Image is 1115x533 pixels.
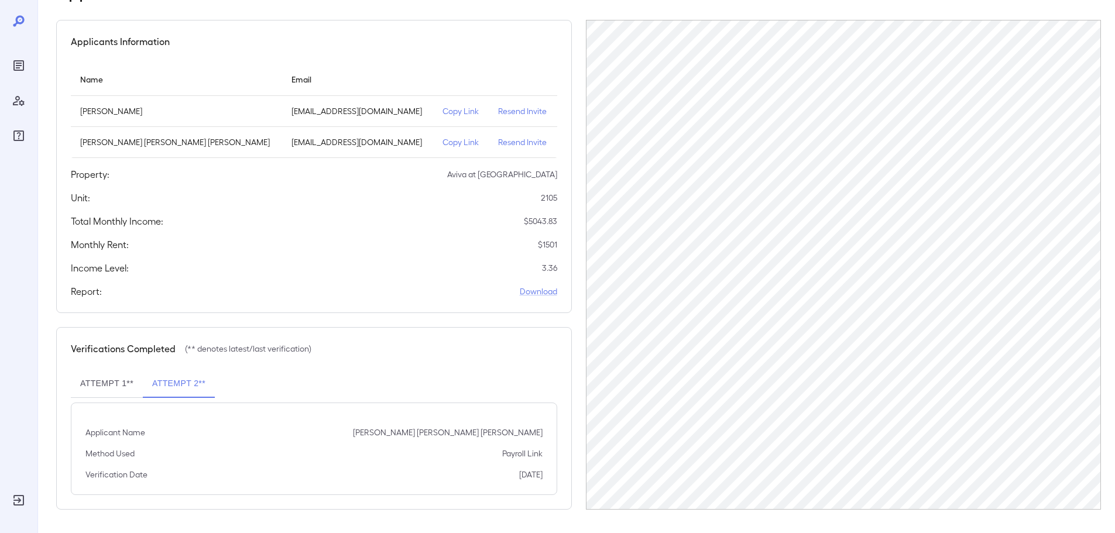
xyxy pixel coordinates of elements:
[71,342,176,356] h5: Verifications Completed
[541,192,557,204] p: 2105
[502,448,543,459] p: Payroll Link
[524,215,557,227] p: $ 5043.83
[442,105,479,117] p: Copy Link
[9,91,28,110] div: Manage Users
[71,63,282,96] th: Name
[71,284,102,298] h5: Report:
[71,238,129,252] h5: Monthly Rent:
[9,491,28,510] div: Log Out
[9,56,28,75] div: Reports
[71,261,129,275] h5: Income Level:
[85,448,135,459] p: Method Used
[71,370,143,398] button: Attempt 1**
[85,427,145,438] p: Applicant Name
[520,286,557,297] a: Download
[71,167,109,181] h5: Property:
[143,370,215,398] button: Attempt 2**
[71,214,163,228] h5: Total Monthly Income:
[291,136,424,148] p: [EMAIL_ADDRESS][DOMAIN_NAME]
[80,136,273,148] p: [PERSON_NAME] [PERSON_NAME] [PERSON_NAME]
[71,35,170,49] h5: Applicants Information
[447,169,557,180] p: Aviva at [GEOGRAPHIC_DATA]
[498,136,548,148] p: Resend Invite
[9,126,28,145] div: FAQ
[442,136,479,148] p: Copy Link
[291,105,424,117] p: [EMAIL_ADDRESS][DOMAIN_NAME]
[542,262,557,274] p: 3.36
[282,63,433,96] th: Email
[353,427,543,438] p: [PERSON_NAME] [PERSON_NAME] [PERSON_NAME]
[498,105,548,117] p: Resend Invite
[85,469,147,480] p: Verification Date
[71,191,90,205] h5: Unit:
[519,469,543,480] p: [DATE]
[80,105,273,117] p: [PERSON_NAME]
[538,239,557,250] p: $ 1501
[185,343,311,355] p: (** denotes latest/last verification)
[71,63,557,158] table: simple table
